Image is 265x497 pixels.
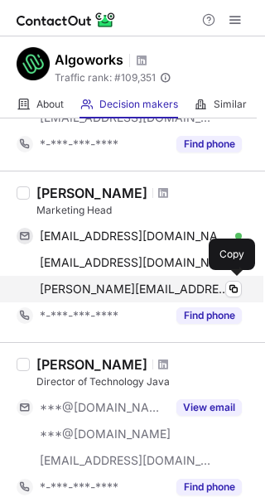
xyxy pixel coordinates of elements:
span: [EMAIL_ADDRESS][DOMAIN_NAME] [40,255,229,270]
button: Reveal Button [176,479,242,495]
div: [PERSON_NAME] [36,356,147,373]
h1: Algoworks [55,50,123,70]
button: Reveal Button [176,307,242,324]
img: 19028a45e96d46e443688314809db5c0 [17,47,50,80]
div: Marketing Head [36,203,255,218]
span: About [36,98,64,111]
div: [PERSON_NAME] [36,185,147,201]
span: [PERSON_NAME][EMAIL_ADDRESS][DOMAIN_NAME] [40,282,229,297]
span: ***@[DOMAIN_NAME] [40,400,166,415]
span: Similar [214,98,247,111]
button: Reveal Button [176,399,242,416]
span: [EMAIL_ADDRESS][DOMAIN_NAME] [40,229,229,244]
button: Reveal Button [176,136,242,152]
span: Decision makers [99,98,178,111]
img: ContactOut v5.3.10 [17,10,116,30]
span: Traffic rank: # 109,351 [55,72,156,84]
span: ***@[DOMAIN_NAME] [40,427,171,442]
span: [EMAIL_ADDRESS][DOMAIN_NAME] [40,453,212,468]
div: Director of Technology Java [36,374,255,389]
